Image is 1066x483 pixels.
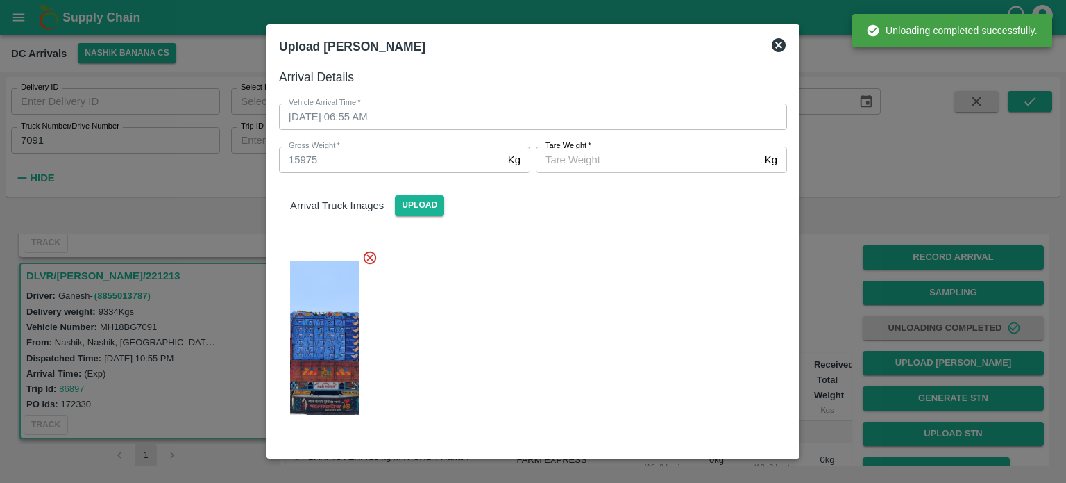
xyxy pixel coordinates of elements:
label: Vehicle Arrival Time [289,97,361,108]
p: Kg [508,152,521,167]
input: Tare Weight [536,147,759,173]
label: Gross Weight [289,140,340,152]
div: Unloading completed successfully. [866,18,1038,43]
p: Arrival Truck Images [290,198,384,213]
img: https://app.vegrow.in/rails/active_storage/blobs/redirect/eyJfcmFpbHMiOnsiZGF0YSI6MzAwMDgyNSwicHV... [290,261,359,415]
b: Upload [PERSON_NAME] [279,40,425,54]
input: Gross Weight [279,147,502,173]
p: Kg [765,152,777,167]
label: Tare Weight [545,140,591,152]
span: Upload [395,195,444,215]
h6: Arrival Details [279,67,787,87]
input: Choose date, selected date is Aug 29, 2025 [279,104,777,130]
